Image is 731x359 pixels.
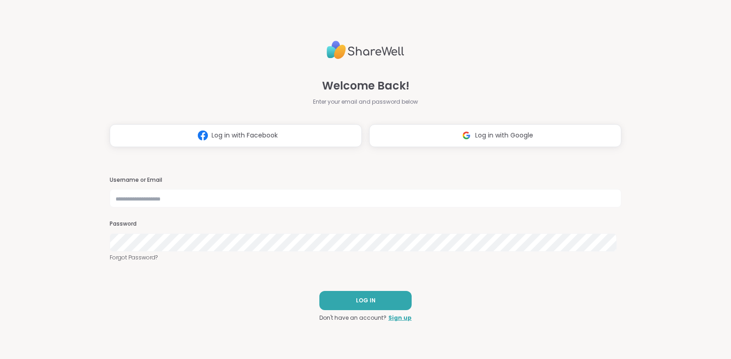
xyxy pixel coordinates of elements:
span: Log in with Facebook [212,131,278,140]
span: Log in with Google [475,131,533,140]
span: Welcome Back! [322,78,409,94]
img: ShareWell Logo [327,37,404,63]
span: LOG IN [356,296,376,305]
button: Log in with Google [369,124,621,147]
img: ShareWell Logomark [194,127,212,144]
button: Log in with Facebook [110,124,362,147]
img: ShareWell Logomark [458,127,475,144]
a: Sign up [388,314,412,322]
button: LOG IN [319,291,412,310]
span: Don't have an account? [319,314,387,322]
span: Enter your email and password below [313,98,418,106]
h3: Password [110,220,621,228]
h3: Username or Email [110,176,621,184]
a: Forgot Password? [110,253,621,262]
